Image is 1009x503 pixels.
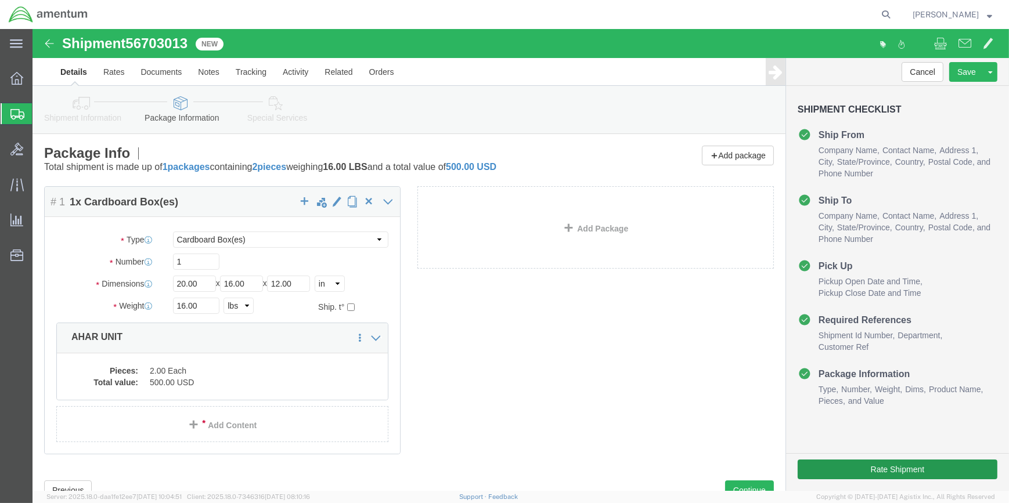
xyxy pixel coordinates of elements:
span: Server: 2025.18.0-daa1fe12ee7 [46,493,182,500]
a: Support [459,493,488,500]
span: Copyright © [DATE]-[DATE] Agistix Inc., All Rights Reserved [816,492,995,502]
span: Donald Frederiksen [913,8,979,21]
iframe: FS Legacy Container [33,29,1009,491]
img: logo [8,6,88,23]
span: [DATE] 08:10:16 [265,493,310,500]
span: Client: 2025.18.0-7346316 [187,493,310,500]
button: [PERSON_NAME] [912,8,993,21]
span: [DATE] 10:04:51 [136,493,182,500]
a: Feedback [488,493,518,500]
